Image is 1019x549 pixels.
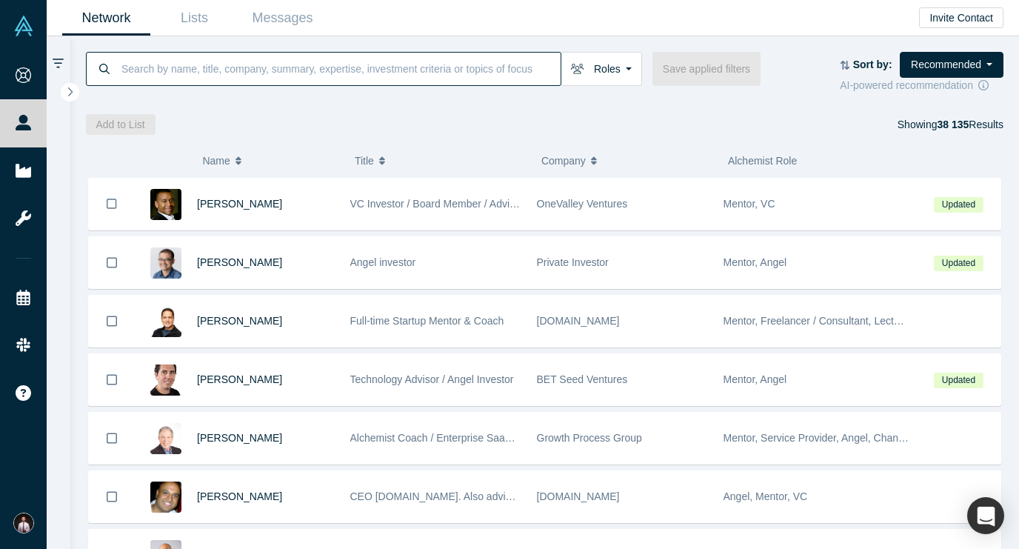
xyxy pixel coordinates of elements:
[898,114,1003,135] div: Showing
[89,413,135,464] button: Bookmark
[89,237,135,288] button: Bookmark
[724,256,787,268] span: Mentor, Angel
[724,490,808,502] span: Angel, Mentor, VC
[561,52,642,86] button: Roles
[150,306,181,337] img: Samir Ghosh's Profile Image
[541,145,586,176] span: Company
[89,178,135,230] button: Bookmark
[89,471,135,522] button: Bookmark
[89,296,135,347] button: Bookmark
[202,145,339,176] button: Name
[937,119,969,130] strong: 38 135
[724,198,775,210] span: Mentor, VC
[900,52,1003,78] button: Recommended
[197,373,282,385] a: [PERSON_NAME]
[934,256,983,271] span: Updated
[537,490,620,502] span: [DOMAIN_NAME]
[934,373,983,388] span: Updated
[13,513,34,533] img: Denis Vurdov's Account
[853,59,892,70] strong: Sort by:
[541,145,712,176] button: Company
[120,51,561,86] input: Search by name, title, company, summary, expertise, investment criteria or topics of focus
[197,315,282,327] a: [PERSON_NAME]
[724,373,787,385] span: Mentor, Angel
[150,423,181,454] img: Chuck DeVita's Profile Image
[150,365,181,396] img: Boris Livshutz's Profile Image
[350,315,504,327] span: Full-time Startup Mentor & Coach
[937,119,1003,130] span: Results
[840,78,1003,93] div: AI-powered recommendation
[537,256,609,268] span: Private Investor
[350,198,524,210] span: VC Investor / Board Member / Advisor
[355,145,526,176] button: Title
[197,198,282,210] a: [PERSON_NAME]
[350,256,416,268] span: Angel investor
[355,145,374,176] span: Title
[537,373,628,385] span: BET Seed Ventures
[197,432,282,444] a: [PERSON_NAME]
[150,189,181,220] img: Juan Scarlett's Profile Image
[62,1,150,36] a: Network
[202,145,230,176] span: Name
[537,432,642,444] span: Growth Process Group
[724,315,912,327] span: Mentor, Freelancer / Consultant, Lecturer
[150,482,181,513] img: Ben Cherian's Profile Image
[89,354,135,405] button: Bookmark
[238,1,327,36] a: Messages
[197,490,282,502] a: [PERSON_NAME]
[150,1,238,36] a: Lists
[919,7,1003,28] button: Invite Contact
[86,114,156,135] button: Add to List
[350,432,701,444] span: Alchemist Coach / Enterprise SaaS & Ai Subscription Model Thought Leader
[537,315,620,327] span: [DOMAIN_NAME]
[652,52,761,86] button: Save applied filters
[728,155,797,167] span: Alchemist Role
[537,198,628,210] span: OneValley Ventures
[350,490,816,502] span: CEO [DOMAIN_NAME]. Also advising and investing. Previously w/ Red Hat, Inktank, DreamHost, etc.
[13,16,34,36] img: Alchemist Vault Logo
[150,247,181,279] img: Danny Chee's Profile Image
[350,373,514,385] span: Technology Advisor / Angel Investor
[934,197,983,213] span: Updated
[197,256,282,268] a: [PERSON_NAME]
